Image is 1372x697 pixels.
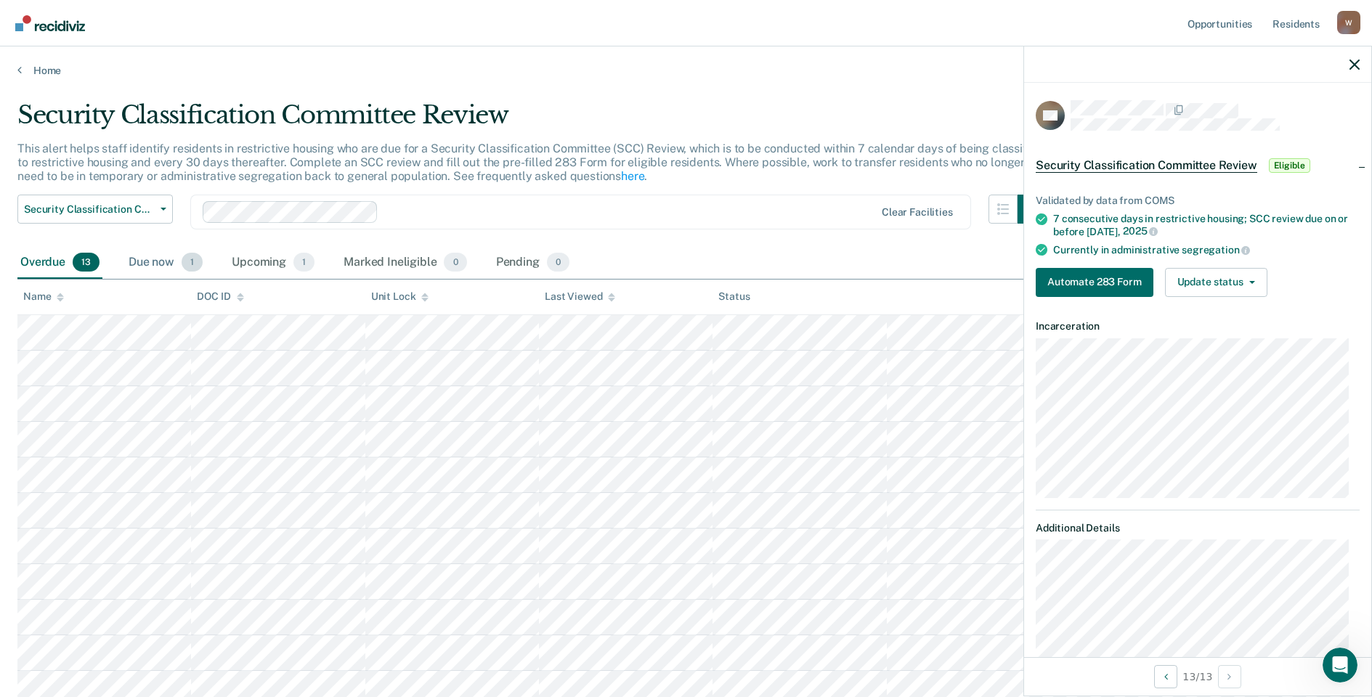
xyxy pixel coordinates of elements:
div: Status [718,290,750,303]
span: Eligible [1269,158,1310,173]
a: here [621,169,644,183]
button: Automate 283 Form [1036,268,1153,297]
div: Currently in administrative [1053,243,1360,256]
div: Pending [493,247,572,279]
span: Security Classification Committee Review [24,203,155,216]
div: Upcoming [229,247,317,279]
a: Home [17,64,1355,77]
div: Last Viewed [545,290,615,303]
button: Previous Opportunity [1154,665,1177,688]
button: Profile dropdown button [1337,11,1360,34]
div: Unit Lock [371,290,429,303]
div: Name [23,290,64,303]
div: Due now [126,247,206,279]
img: Recidiviz [15,15,85,31]
iframe: Intercom live chat [1323,648,1357,682]
div: 7 consecutive days in restrictive housing; SCC review due on or before [DATE], [1053,213,1360,237]
div: DOC ID [197,290,243,303]
span: 13 [73,253,100,272]
dt: Additional Details [1036,522,1360,534]
span: 0 [547,253,569,272]
div: Security Classification Committee Review [17,100,1047,142]
a: Navigate to form link [1036,268,1159,297]
button: Next Opportunity [1218,665,1241,688]
dt: Incarceration [1036,320,1360,333]
div: Clear facilities [882,206,953,219]
span: 2025 [1123,225,1158,237]
div: W [1337,11,1360,34]
span: Security Classification Committee Review [1036,158,1257,173]
span: segregation [1182,244,1250,256]
span: 0 [444,253,466,272]
div: Overdue [17,247,102,279]
button: Update status [1165,268,1267,297]
div: Marked Ineligible [341,247,470,279]
div: Security Classification Committee ReviewEligible [1024,142,1371,189]
span: 1 [293,253,314,272]
div: Validated by data from COMS [1036,195,1360,207]
div: 13 / 13 [1024,657,1371,696]
p: This alert helps staff identify residents in restrictive housing who are due for a Security Class... [17,142,1043,183]
span: 1 [182,253,203,272]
